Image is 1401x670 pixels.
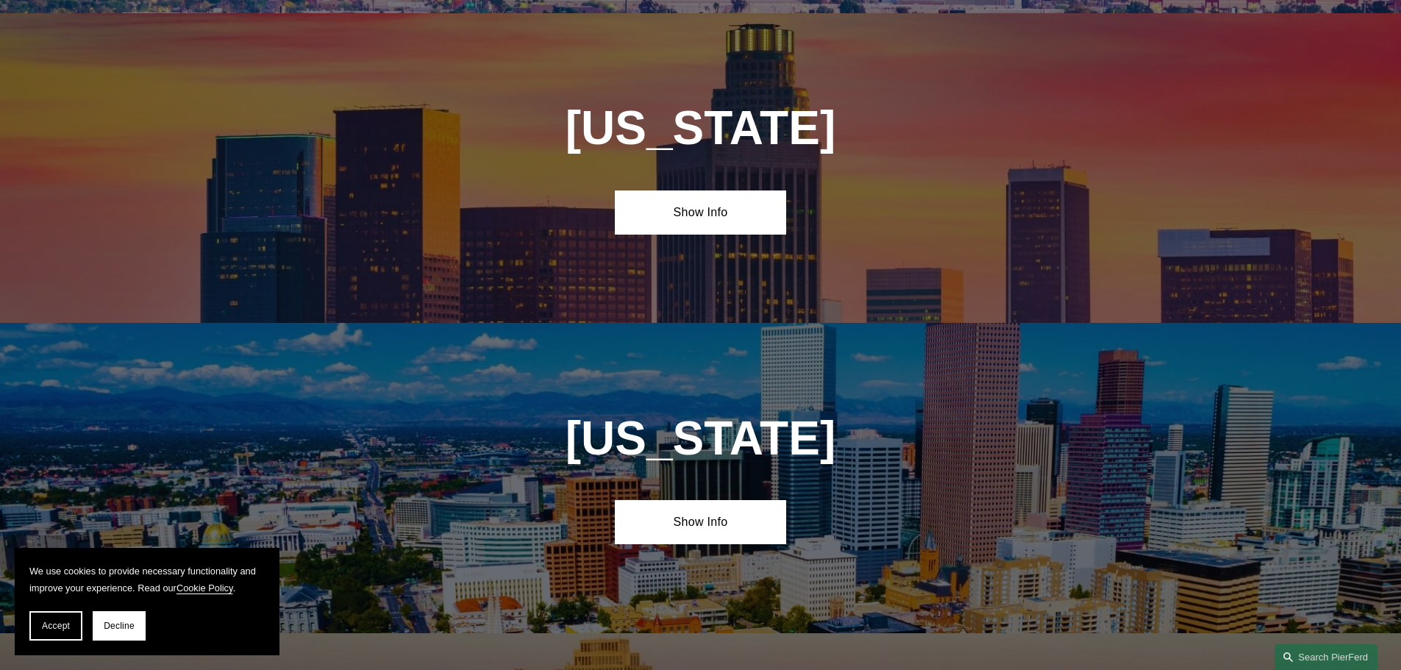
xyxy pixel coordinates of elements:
button: Decline [93,611,146,641]
a: Cookie Policy [177,582,233,594]
a: Show Info [615,500,786,544]
button: Accept [29,611,82,641]
h1: [US_STATE] [486,101,915,155]
a: Search this site [1275,644,1377,670]
section: Cookie banner [15,548,279,655]
p: We use cookies to provide necessary functionality and improve your experience. Read our . [29,563,265,596]
span: Accept [42,621,70,631]
span: Decline [104,621,135,631]
h1: [US_STATE] [486,412,915,466]
a: Show Info [615,190,786,235]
